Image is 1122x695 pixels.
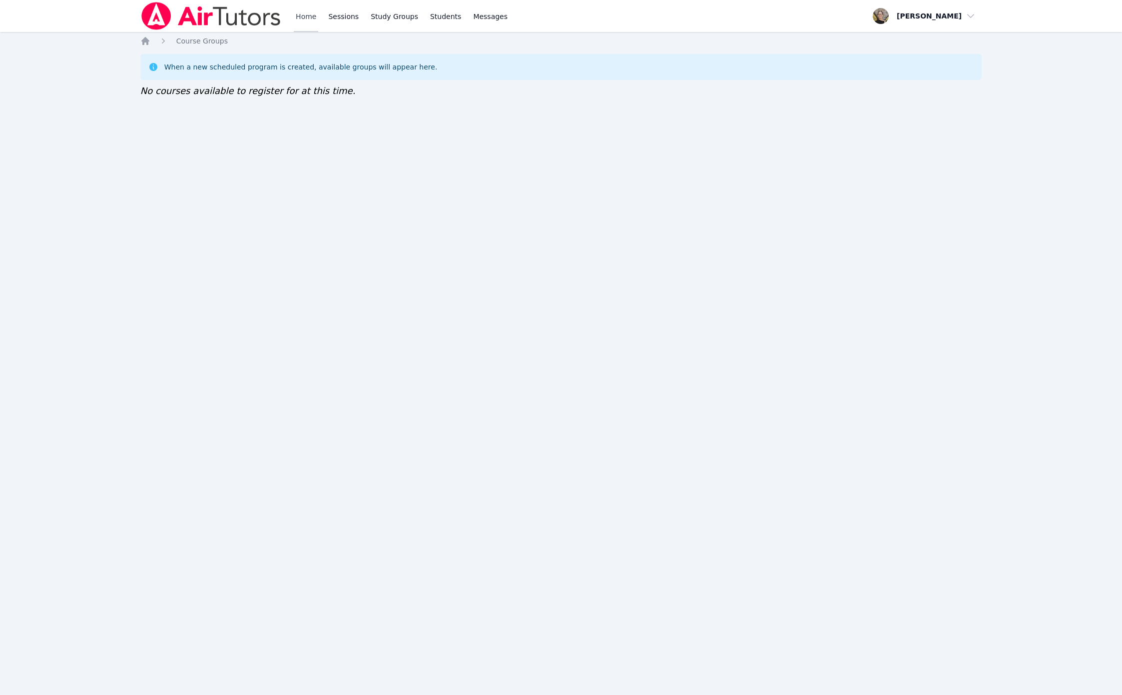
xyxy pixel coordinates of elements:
span: Course Groups [176,37,228,45]
a: Course Groups [176,36,228,46]
img: Air Tutors [140,2,282,30]
span: No courses available to register for at this time. [140,85,356,96]
nav: Breadcrumb [140,36,982,46]
div: When a new scheduled program is created, available groups will appear here. [164,62,438,72]
span: Messages [473,11,508,21]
